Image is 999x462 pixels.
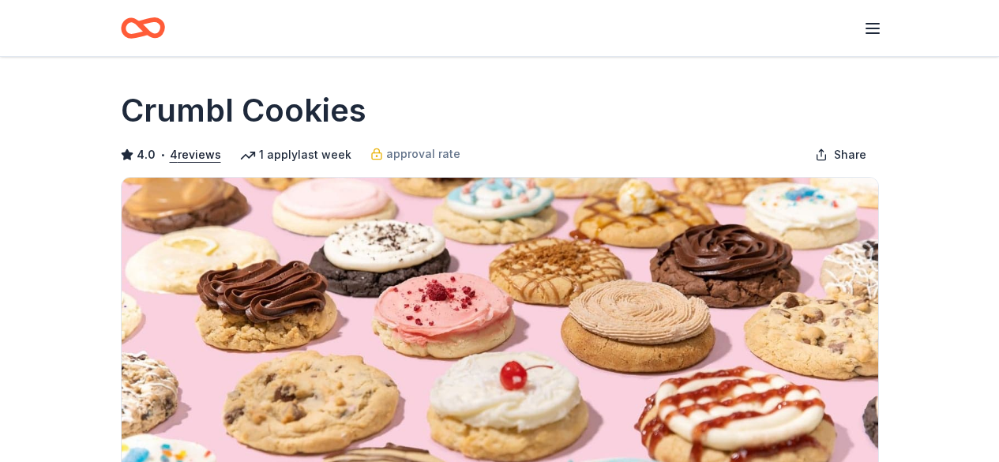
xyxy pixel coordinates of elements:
[370,145,460,163] a: approval rate
[137,145,156,164] span: 4.0
[160,148,165,161] span: •
[121,88,366,133] h1: Crumbl Cookies
[240,145,351,164] div: 1 apply last week
[170,145,221,164] button: 4reviews
[802,139,879,171] button: Share
[121,9,165,47] a: Home
[386,145,460,163] span: approval rate
[834,145,866,164] span: Share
